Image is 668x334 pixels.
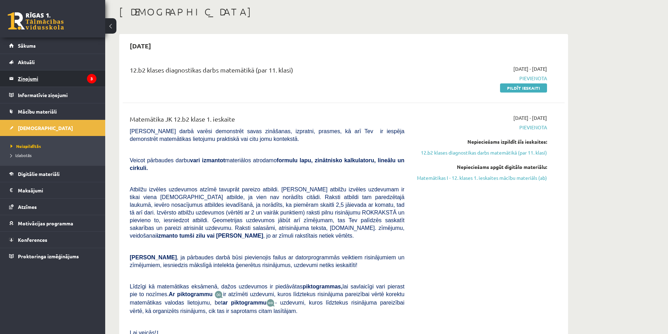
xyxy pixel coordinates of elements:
a: Maksājumi [9,182,96,198]
a: 12.b2 klases diagnostikas darbs matemātikā (par 11. klasi) [415,149,547,156]
span: Pievienota [415,75,547,82]
span: Konferences [18,237,47,243]
div: Matemātika JK 12.b2 klase 1. ieskaite [130,114,404,127]
b: piktogrammas, [303,284,343,289]
span: Līdzīgi kā matemātikas eksāmenā, dažos uzdevumos ir piedāvātas lai savlaicīgi vari pierast pie to... [130,284,404,297]
a: Mācību materiāli [9,103,96,120]
a: Izlabotās [11,152,98,158]
span: Izlabotās [11,152,32,158]
a: Ziņojumi3 [9,70,96,87]
span: [DATE] - [DATE] [513,65,547,73]
div: Nepieciešams izpildīt šīs ieskaites: [415,138,547,145]
a: Konferences [9,232,96,248]
a: Informatīvie ziņojumi [9,87,96,103]
span: Mācību materiāli [18,108,57,115]
div: Nepieciešams apgūt digitālo materiālu: [415,163,547,171]
span: ir atzīmēti uzdevumi, kuros līdztekus risinājuma pareizībai vērtē korektu matemātikas valodas lie... [130,291,404,306]
legend: Maksājumi [18,182,96,198]
span: [PERSON_NAME] [130,254,177,260]
span: Atbilžu izvēles uzdevumos atzīmē tavuprāt pareizo atbildi. [PERSON_NAME] atbilžu izvēles uzdevuma... [130,186,404,239]
span: [PERSON_NAME] darbā varēsi demonstrēt savas zināšanas, izpratni, prasmes, kā arī Tev ir iespēja d... [130,128,404,142]
span: Veicot pārbaudes darbu materiālos atrodamo [130,157,404,171]
span: Aktuāli [18,59,35,65]
span: , ja pārbaudes darbā būsi pievienojis failus ar datorprogrammās veiktiem risinājumiem un zīmējumi... [130,254,404,268]
a: Rīgas 1. Tālmācības vidusskola [8,12,64,30]
i: 3 [87,74,96,83]
span: Motivācijas programma [18,220,73,226]
a: Proktoringa izmēģinājums [9,248,96,264]
span: [DEMOGRAPHIC_DATA] [18,125,73,131]
span: [DATE] - [DATE] [513,114,547,122]
b: vari izmantot [190,157,225,163]
a: Digitālie materiāli [9,166,96,182]
a: Matemātikas I - 12. klases 1. ieskaites mācību materiāls (ab) [415,174,547,182]
h1: [DEMOGRAPHIC_DATA] [119,6,568,18]
img: JfuEzvunn4EvwAAAAASUVORK5CYII= [215,291,223,299]
a: [DEMOGRAPHIC_DATA] [9,120,96,136]
span: Sākums [18,42,36,49]
span: Neizpildītās [11,143,41,149]
span: Atzīmes [18,204,37,210]
b: izmanto [157,233,178,239]
div: 12.b2 klases diagnostikas darbs matemātikā (par 11. klasi) [130,65,404,78]
img: wKvN42sLe3LLwAAAABJRU5ErkJggg== [266,299,275,307]
a: Pildīt ieskaiti [500,83,547,93]
b: Ar piktogrammu [169,291,212,297]
legend: Ziņojumi [18,70,96,87]
a: Aktuāli [9,54,96,70]
a: Motivācijas programma [9,215,96,231]
a: Sākums [9,38,96,54]
a: Atzīmes [9,199,96,215]
span: Digitālie materiāli [18,171,60,177]
b: ar piktogrammu [222,300,266,306]
span: Proktoringa izmēģinājums [18,253,79,259]
legend: Informatīvie ziņojumi [18,87,96,103]
a: Neizpildītās [11,143,98,149]
h2: [DATE] [123,38,158,54]
b: tumši zilu vai [PERSON_NAME] [179,233,263,239]
b: formulu lapu, zinātnisko kalkulatoru, lineālu un cirkuli. [130,157,404,171]
span: Pievienota [415,124,547,131]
